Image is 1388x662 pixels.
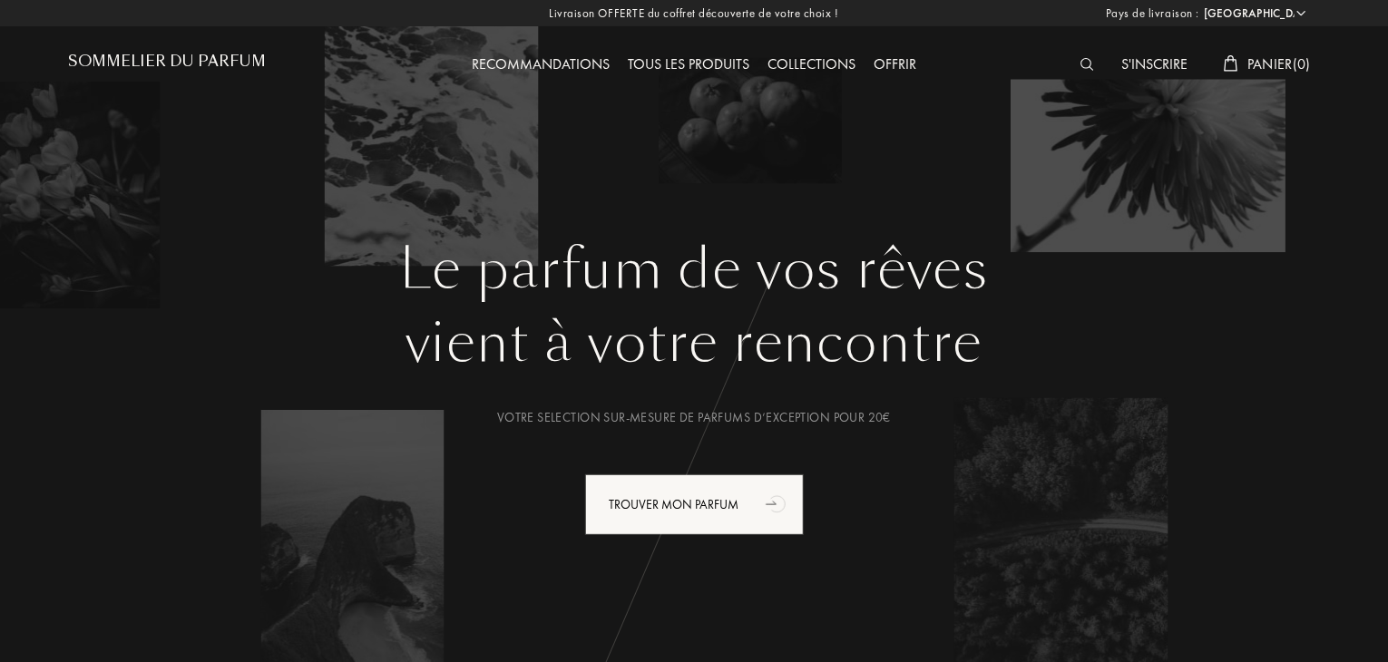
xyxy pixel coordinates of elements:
div: vient à votre rencontre [82,302,1306,384]
a: Offrir [865,54,925,73]
a: Trouver mon parfumanimation [572,474,817,535]
a: Collections [758,54,865,73]
div: Collections [758,54,865,77]
a: Recommandations [463,54,619,73]
span: Panier ( 0 ) [1247,54,1311,73]
h1: Le parfum de vos rêves [82,237,1306,302]
img: search_icn_white.svg [1080,58,1094,71]
a: S'inscrire [1112,54,1197,73]
div: Tous les produits [619,54,758,77]
a: Sommelier du Parfum [68,53,266,77]
span: Pays de livraison : [1106,5,1199,23]
div: S'inscrire [1112,54,1197,77]
a: Tous les produits [619,54,758,73]
div: Recommandations [463,54,619,77]
h1: Sommelier du Parfum [68,53,266,70]
div: Votre selection sur-mesure de parfums d’exception pour 20€ [82,408,1306,427]
img: cart_white.svg [1224,55,1238,72]
div: Offrir [865,54,925,77]
div: Trouver mon parfum [585,474,804,535]
div: animation [759,485,796,521]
